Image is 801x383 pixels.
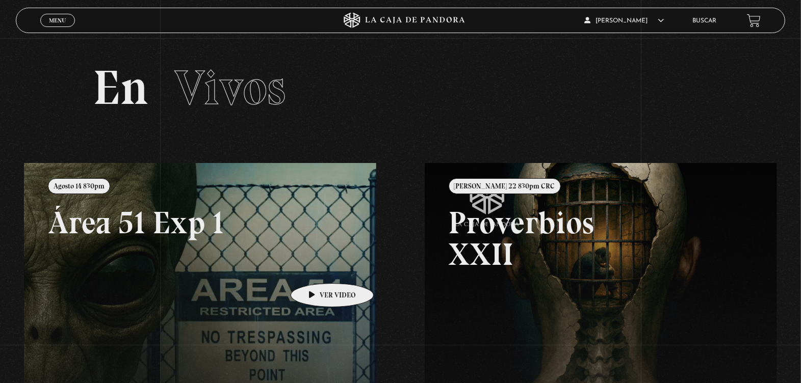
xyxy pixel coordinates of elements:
[93,64,708,112] h2: En
[45,26,69,33] span: Cerrar
[747,14,761,28] a: View your shopping cart
[49,17,66,23] span: Menu
[692,18,716,24] a: Buscar
[584,18,664,24] span: [PERSON_NAME]
[174,59,286,117] span: Vivos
